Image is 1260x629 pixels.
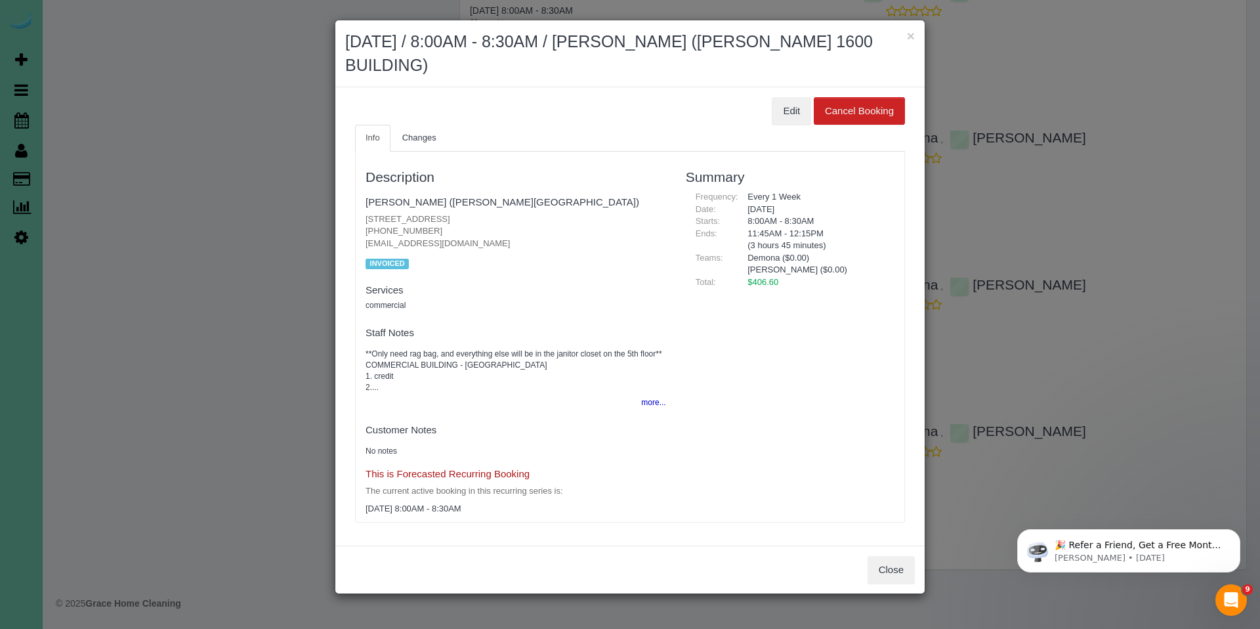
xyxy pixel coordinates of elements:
h5: commercial [366,301,666,310]
span: INVOICED [366,259,409,269]
p: The current active booking in this recurring series is: [366,485,666,498]
span: [DATE] 8:00AM - 8:30AM [366,504,461,513]
p: [STREET_ADDRESS] [PHONE_NUMBER] [EMAIL_ADDRESS][DOMAIN_NAME] [366,213,666,250]
button: more... [633,393,665,412]
h3: Summary [686,169,894,184]
a: [PERSON_NAME] ([PERSON_NAME][GEOGRAPHIC_DATA]) [366,196,639,207]
h4: Staff Notes [366,328,666,339]
div: 8:00AM - 8:30AM [738,215,894,228]
span: Frequency: [696,192,738,202]
span: Changes [402,133,436,142]
li: Demona ($0.00) [747,252,885,265]
div: Every 1 Week [738,191,894,204]
button: Edit [772,97,811,125]
button: Cancel Booking [814,97,905,125]
h4: This is Forecasted Recurring Booking [366,469,666,480]
h2: [DATE] / 8:00AM - 8:30AM / [PERSON_NAME] ([PERSON_NAME] 1600 BUILDING) [345,30,915,77]
span: 9 [1242,584,1253,595]
a: Changes [392,125,447,152]
button: Close [868,556,915,584]
span: Info [366,133,380,142]
h4: Customer Notes [366,425,666,436]
pre: No notes [366,446,666,457]
iframe: Intercom live chat [1215,584,1247,616]
iframe: Intercom notifications message [997,502,1260,594]
button: × [907,29,915,43]
a: Info [355,125,390,152]
div: 11:45AM - 12:15PM (3 hours 45 minutes) [738,228,894,252]
pre: **Only need rag bag, and everything else will be in the janitor closet on the 5th floor** COMMERC... [366,349,666,394]
span: Date: [696,204,716,214]
div: [DATE] [738,204,894,216]
span: Total: [696,277,716,287]
span: Starts: [696,216,721,226]
span: $406.60 [747,277,778,287]
span: Ends: [696,228,717,238]
h4: Services [366,285,666,296]
h3: Description [366,169,666,184]
span: Teams: [696,253,723,263]
li: [PERSON_NAME] ($0.00) [747,264,885,276]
